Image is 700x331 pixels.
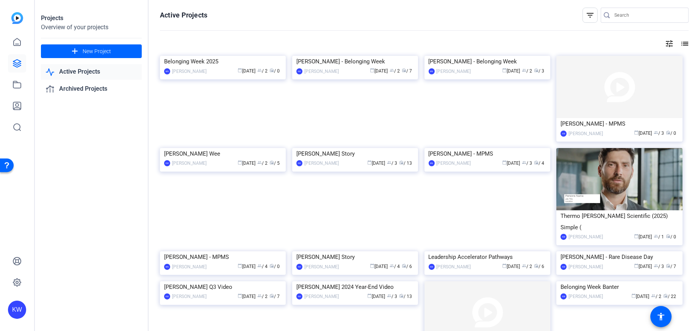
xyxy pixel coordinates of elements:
span: calendar_today [634,263,639,268]
input: Search [614,11,683,20]
div: [PERSON_NAME] [304,68,339,75]
span: / 2 [522,68,532,74]
span: [DATE] [502,161,520,166]
div: [PERSON_NAME] Story [296,148,414,159]
div: KW [561,131,567,137]
span: / 4 [390,264,400,269]
div: KW [296,264,302,270]
div: KW [296,293,302,299]
mat-icon: accessibility [656,312,666,321]
span: calendar_today [238,68,242,73]
span: radio [534,68,539,73]
a: Archived Projects [41,81,142,97]
div: [PERSON_NAME] Wee [164,148,282,159]
div: [PERSON_NAME] [568,130,603,137]
span: calendar_today [370,68,374,73]
mat-icon: add [70,47,80,56]
span: New Project [83,47,111,55]
div: KW [429,264,435,270]
span: [DATE] [238,294,255,299]
span: / 6 [402,264,412,269]
div: [PERSON_NAME] Q3 Video [164,281,282,293]
span: / 3 [654,131,664,136]
div: KW [164,160,170,166]
a: Active Projects [41,64,142,80]
mat-icon: filter_list [586,11,595,20]
div: MN [429,68,435,74]
span: group [387,160,391,165]
div: Belonging Week 2025 [164,56,282,67]
span: calendar_today [634,130,639,135]
span: [DATE] [634,234,652,240]
div: [PERSON_NAME] 2024 Year-End Video [296,281,414,293]
span: calendar_today [632,293,636,298]
span: [DATE] [502,264,520,269]
span: group [654,263,659,268]
span: radio [666,130,671,135]
div: KW [164,293,170,299]
span: radio [402,68,406,73]
span: group [390,263,394,268]
span: / 0 [269,264,280,269]
div: [PERSON_NAME] [304,293,339,300]
span: [DATE] [634,131,652,136]
span: / 7 [666,264,677,269]
span: radio [269,68,274,73]
mat-icon: list [680,39,689,48]
span: radio [666,263,671,268]
span: group [654,234,659,238]
span: [DATE] [367,161,385,166]
span: calendar_today [370,263,374,268]
span: calendar_today [502,68,507,73]
div: KW [561,293,567,299]
span: radio [269,160,274,165]
span: calendar_today [238,160,242,165]
span: group [387,293,391,298]
span: / 3 [387,161,397,166]
span: [DATE] [238,264,255,269]
span: [DATE] [367,294,385,299]
div: [PERSON_NAME] [172,293,207,300]
div: [PERSON_NAME] Story [296,251,414,263]
span: group [654,130,659,135]
span: group [390,68,394,73]
div: [PERSON_NAME] [172,159,207,167]
span: / 3 [387,294,397,299]
div: [PERSON_NAME] - MPMS [164,251,282,263]
div: Belonging Week Banter [561,281,678,293]
div: [PERSON_NAME] - Belonging Week [296,56,414,67]
span: calendar_today [238,263,242,268]
span: / 7 [269,294,280,299]
span: calendar_today [238,293,242,298]
span: group [522,68,526,73]
span: / 2 [651,294,662,299]
div: KW [296,68,302,74]
span: / 13 [399,294,412,299]
span: / 5 [269,161,280,166]
span: calendar_today [367,160,372,165]
div: KW [296,160,302,166]
span: / 4 [534,161,544,166]
span: / 7 [402,68,412,74]
span: / 2 [522,264,532,269]
span: / 2 [257,161,268,166]
span: group [522,160,526,165]
div: MN [164,264,170,270]
div: Leadership Accelerator Pathways [429,251,546,263]
h1: Active Projects [160,11,207,20]
span: / 0 [666,234,677,240]
div: [PERSON_NAME] [437,68,471,75]
div: KW [561,264,567,270]
span: calendar_today [502,263,507,268]
div: [PERSON_NAME] [437,263,471,271]
div: [PERSON_NAME] [304,263,339,271]
span: / 3 [534,68,544,74]
div: [PERSON_NAME] [437,159,471,167]
span: radio [399,293,404,298]
div: [PERSON_NAME] - Belonging Week [429,56,546,67]
span: / 3 [654,264,664,269]
div: [PERSON_NAME] [172,68,207,75]
div: KW [561,234,567,240]
mat-icon: tune [665,39,674,48]
div: [PERSON_NAME] [568,293,603,300]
